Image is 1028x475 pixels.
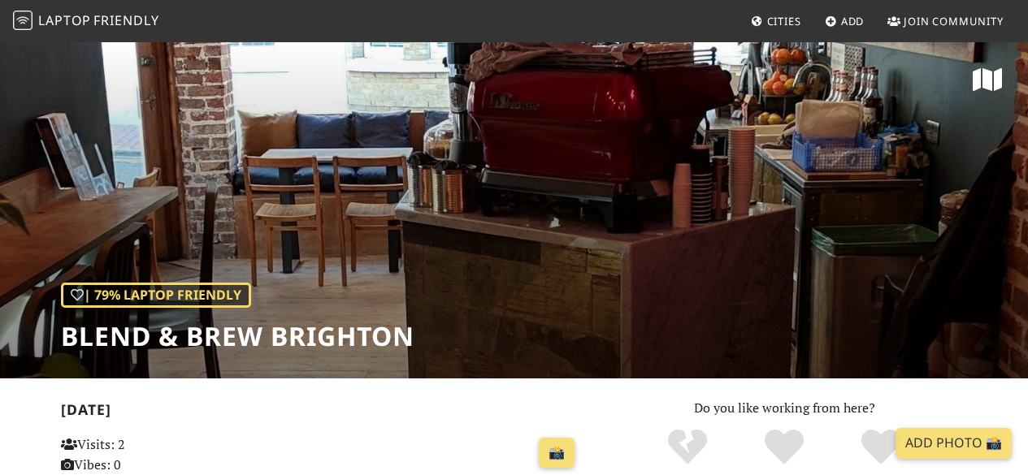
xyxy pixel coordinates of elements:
[744,6,808,36] a: Cities
[93,11,158,29] span: Friendly
[601,398,968,419] p: Do you like working from here?
[61,321,414,352] h1: Blend & Brew Brighton
[904,14,1004,28] span: Join Community
[640,427,736,468] div: No
[736,427,833,468] div: Yes
[539,438,575,469] a: 📸
[13,7,159,36] a: LaptopFriendly LaptopFriendly
[841,14,865,28] span: Add
[61,283,251,309] div: | 79% Laptop Friendly
[818,6,871,36] a: Add
[881,6,1010,36] a: Join Community
[61,401,582,425] h2: [DATE]
[896,428,1012,459] a: Add Photo 📸
[13,11,33,30] img: LaptopFriendly
[38,11,91,29] span: Laptop
[832,427,929,468] div: Definitely!
[767,14,801,28] span: Cities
